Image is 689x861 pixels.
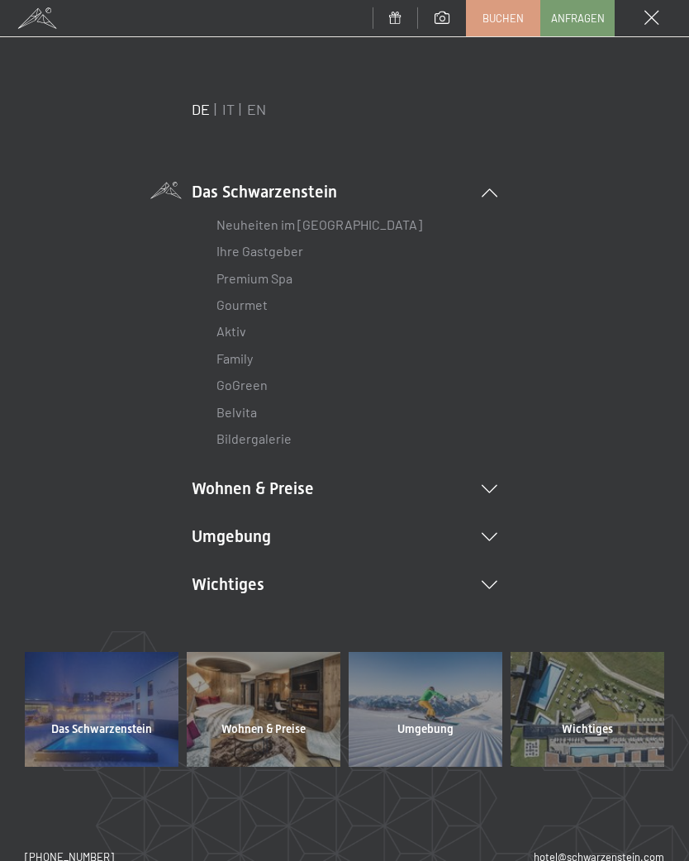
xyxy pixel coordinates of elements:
[216,377,268,392] a: GoGreen
[541,1,614,36] a: Anfragen
[21,652,183,767] a: Das Schwarzenstein Wellnesshotel Südtirol SCHWARZENSTEIN - Wellnessurlaub in den Alpen, Wandern u...
[216,430,292,446] a: Bildergalerie
[216,216,422,232] a: Neuheiten im [GEOGRAPHIC_DATA]
[216,270,292,286] a: Premium Spa
[562,721,613,738] span: Wichtiges
[216,404,257,420] a: Belvita
[51,721,152,738] span: Das Schwarzenstein
[183,652,344,767] a: Wohnen & Preise Wellnesshotel Südtirol SCHWARZENSTEIN - Wellnessurlaub in den Alpen, Wandern und ...
[551,11,605,26] span: Anfragen
[222,100,235,118] a: IT
[397,721,454,738] span: Umgebung
[506,652,668,767] a: Wichtiges Wellnesshotel Südtirol SCHWARZENSTEIN - Wellnessurlaub in den Alpen, Wandern und Wellness
[247,100,266,118] a: EN
[221,721,306,738] span: Wohnen & Preise
[216,297,268,312] a: Gourmet
[216,323,246,339] a: Aktiv
[192,100,210,118] a: DE
[216,243,303,259] a: Ihre Gastgeber
[482,11,524,26] span: Buchen
[216,350,253,366] a: Family
[344,652,506,767] a: Umgebung Wellnesshotel Südtirol SCHWARZENSTEIN - Wellnessurlaub in den Alpen, Wandern und Wellness
[467,1,539,36] a: Buchen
